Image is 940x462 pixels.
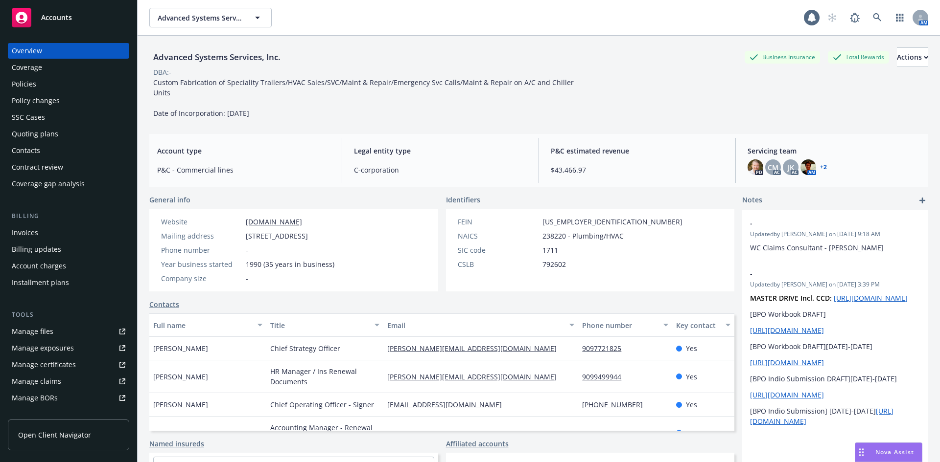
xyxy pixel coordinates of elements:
div: Account charges [12,258,66,274]
span: Yes [686,372,697,382]
div: Business Insurance [745,51,820,63]
a: Installment plans [8,275,129,290]
div: Quoting plans [12,126,58,142]
div: DBA: - [153,67,171,77]
span: Servicing team [748,146,920,156]
span: $43,466.97 [551,165,724,175]
strong: MASTER DRIVE Incl. CCD: [750,293,832,303]
span: C-corporation [354,165,527,175]
a: Start snowing [822,8,842,27]
span: [PERSON_NAME] [153,399,208,410]
span: - [750,218,895,228]
button: Email [383,313,578,337]
span: CM [768,162,778,173]
div: Drag to move [855,443,868,462]
span: WC Claims Consultant - [PERSON_NAME] [750,243,884,252]
button: Advanced Systems Services, Inc. [149,8,272,27]
a: [EMAIL_ADDRESS][DOMAIN_NAME] [387,428,510,438]
div: Mailing address [161,231,242,241]
span: P&C - Commercial lines [157,165,330,175]
span: Identifiers [446,195,480,205]
div: CSLB [458,259,539,269]
a: Summary of insurance [8,407,129,422]
div: Phone number [161,245,242,255]
div: Policy changes [12,93,60,109]
span: Yes [686,399,697,410]
div: Website [161,217,242,227]
div: Contract review [12,159,63,175]
a: [PERSON_NAME][EMAIL_ADDRESS][DOMAIN_NAME] [387,344,564,353]
span: Open Client Navigator [18,430,91,440]
span: Notes [742,195,762,206]
span: 1711 [542,245,558,255]
div: SIC code [458,245,539,255]
span: 1990 (35 years in business) [246,259,334,269]
a: [EMAIL_ADDRESS][DOMAIN_NAME] [387,400,510,409]
a: [URL][DOMAIN_NAME] [750,326,824,335]
span: Advanced Systems Services, Inc. [158,13,242,23]
a: [PERSON_NAME][EMAIL_ADDRESS][DOMAIN_NAME] [387,372,564,381]
span: Chief Operating Officer - Signer [270,399,374,410]
button: Full name [149,313,266,337]
span: Updated by [PERSON_NAME] on [DATE] 9:18 AM [750,230,920,239]
div: Key contact [676,320,720,330]
span: Custom Fabrication of Speciality Trailers/HVAC Sales/SVC/Maint & Repair/Emergency Svc Calls/Maint... [153,78,576,118]
div: Total Rewards [828,51,889,63]
a: Manage BORs [8,390,129,406]
span: [PERSON_NAME] [153,428,208,438]
div: Invoices [12,225,38,241]
a: Invoices [8,225,129,241]
a: Quoting plans [8,126,129,142]
p: [BPO Workbook DRAFT][DATE]-[DATE] [750,341,920,352]
a: Contacts [8,143,129,158]
div: -Updatedby [PERSON_NAME] on [DATE] 9:18 AMWC Claims Consultant - [PERSON_NAME] [742,210,928,261]
a: Coverage [8,60,129,75]
div: Title [270,320,369,330]
a: Policy changes [8,93,129,109]
a: Affiliated accounts [446,439,509,449]
span: General info [149,195,190,205]
a: [DOMAIN_NAME] [246,217,302,226]
div: -Updatedby [PERSON_NAME] on [DATE] 3:39 PMMASTER DRIVE Incl. CCD: [URL][DOMAIN_NAME][BPO Workbook... [742,261,928,434]
img: photo [800,159,816,175]
span: [PERSON_NAME] [153,343,208,353]
a: [URL][DOMAIN_NAME] [750,358,824,367]
div: Contacts [12,143,40,158]
div: Manage exposures [12,340,74,356]
span: Legal entity type [354,146,527,156]
div: Phone number [582,320,657,330]
span: [PERSON_NAME] [153,372,208,382]
a: Coverage gap analysis [8,176,129,192]
span: 238220 - Plumbing/HVAC [542,231,624,241]
a: Switch app [890,8,910,27]
a: [URL][DOMAIN_NAME] [834,293,908,303]
a: [URL][DOMAIN_NAME] [750,390,824,399]
a: - [582,428,592,438]
a: 9097721825 [582,344,629,353]
span: 792602 [542,259,566,269]
span: JK [788,162,794,173]
div: Billing updates [12,242,61,257]
span: [STREET_ADDRESS] [246,231,308,241]
div: Manage claims [12,374,61,389]
span: Nova Assist [875,448,914,456]
span: Yes [686,428,697,438]
div: Summary of insurance [12,407,86,422]
img: photo [748,159,763,175]
a: Manage exposures [8,340,129,356]
div: Full name [153,320,252,330]
div: Manage files [12,324,53,339]
a: Manage claims [8,374,129,389]
span: Updated by [PERSON_NAME] on [DATE] 3:39 PM [750,280,920,289]
a: [PHONE_NUMBER] [582,400,651,409]
div: Billing [8,211,129,221]
span: P&C estimated revenue [551,146,724,156]
span: - [246,245,248,255]
button: Nova Assist [855,442,922,462]
div: Policies [12,76,36,92]
a: Manage files [8,324,129,339]
div: Manage certificates [12,357,76,373]
span: Accounting Manager - Renewal Documents [270,422,379,443]
div: Company size [161,273,242,284]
